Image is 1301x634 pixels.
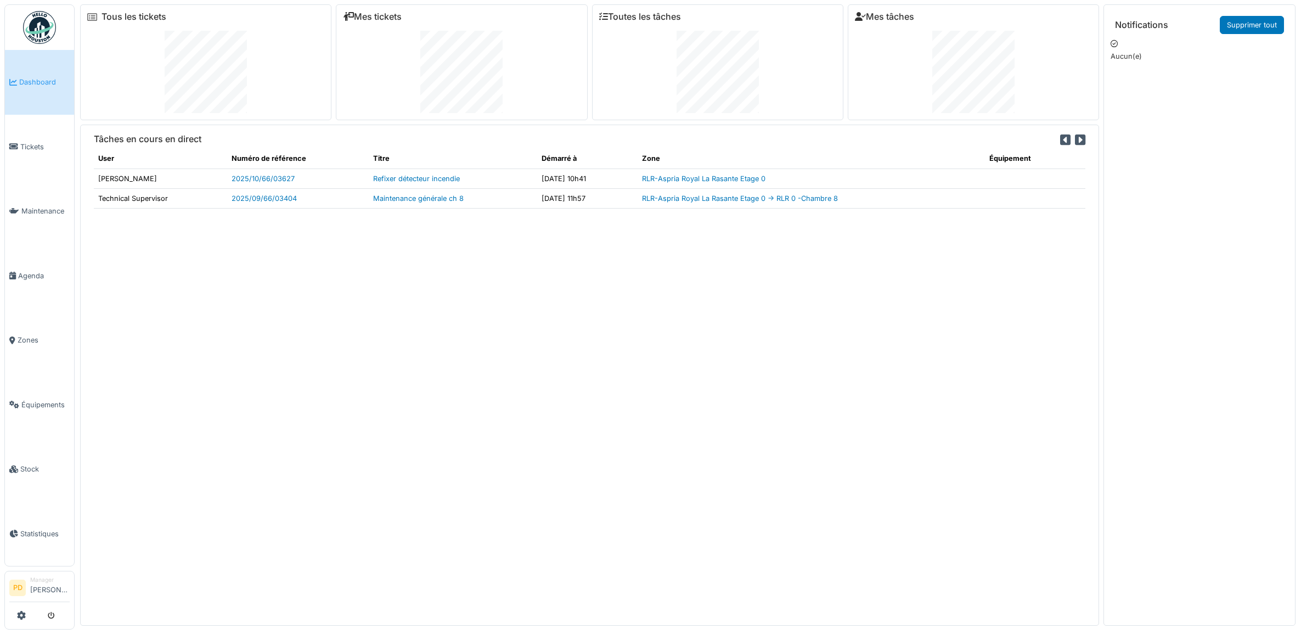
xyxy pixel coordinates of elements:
th: Numéro de référence [227,149,369,169]
a: Mes tâches [855,12,914,22]
p: Aucun(e) [1111,51,1288,61]
span: Stock [20,464,70,474]
h6: Tâches en cours en direct [94,134,201,144]
div: Manager [30,576,70,584]
a: Agenda [5,244,74,308]
a: Tous les tickets [102,12,166,22]
a: Toutes les tâches [599,12,681,22]
td: Technical Supervisor [94,188,227,208]
a: Maintenance générale ch 8 [373,194,464,203]
a: Maintenance [5,179,74,244]
li: PD [9,580,26,596]
th: Zone [638,149,985,169]
a: Équipements [5,373,74,437]
a: Mes tickets [343,12,402,22]
a: RLR-Aspria Royal La Rasante Etage 0 [642,175,765,183]
span: Zones [18,335,70,345]
a: PD Manager[PERSON_NAME] [9,576,70,602]
a: Stock [5,437,74,502]
a: Refixer détecteur incendie [373,175,460,183]
span: translation missing: fr.shared.user [98,154,114,162]
li: [PERSON_NAME] [30,576,70,599]
td: [DATE] 10h41 [537,169,638,188]
a: Tickets [5,115,74,179]
span: Dashboard [19,77,70,87]
span: Équipements [21,400,70,410]
a: Statistiques [5,502,74,566]
img: Badge_color-CXgf-gQk.svg [23,11,56,44]
span: Maintenance [21,206,70,216]
a: Zones [5,308,74,373]
a: 2025/09/66/03404 [232,194,297,203]
th: Démarré à [537,149,638,169]
span: Tickets [20,142,70,152]
a: 2025/10/66/03627 [232,175,295,183]
h6: Notifications [1115,20,1168,30]
a: RLR-Aspria Royal La Rasante Etage 0 -> RLR 0 -Chambre 8 [642,194,838,203]
a: Supprimer tout [1220,16,1284,34]
td: [PERSON_NAME] [94,169,227,188]
th: Équipement [985,149,1085,169]
span: Statistiques [20,529,70,539]
td: [DATE] 11h57 [537,188,638,208]
a: Dashboard [5,50,74,115]
span: Agenda [18,271,70,281]
th: Titre [369,149,537,169]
